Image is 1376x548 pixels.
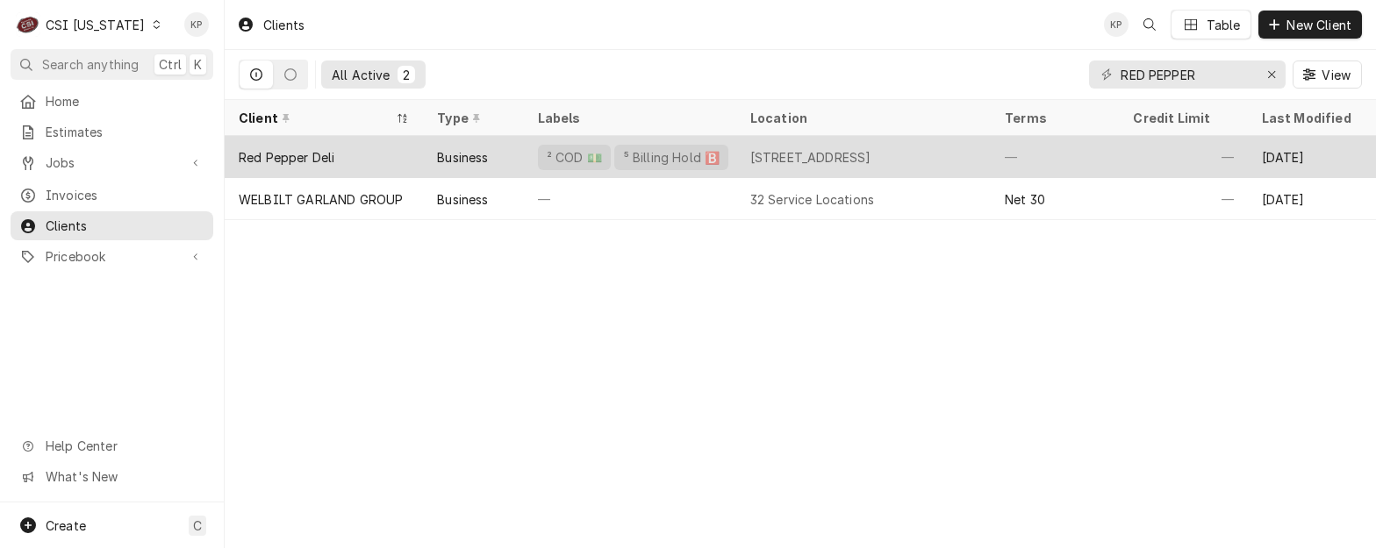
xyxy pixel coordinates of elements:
div: ² COD 💵 [545,148,604,167]
span: Jobs [46,153,178,172]
div: [DATE] [1248,178,1376,220]
button: Erase input [1258,60,1286,89]
button: New Client [1258,11,1362,39]
div: Location [750,109,977,127]
div: All Active [332,66,391,84]
a: Go to What's New [11,462,213,491]
div: — [1119,136,1247,178]
span: Search anything [42,55,139,74]
div: WELBILT GARLAND GROUP [239,190,403,209]
div: — [1119,178,1247,220]
div: [STREET_ADDRESS] [750,148,871,167]
a: Invoices [11,181,213,210]
div: — [991,136,1119,178]
div: Kym Parson's Avatar [184,12,209,37]
a: Home [11,87,213,116]
input: Keyword search [1121,60,1252,89]
a: Go to Pricebook [11,242,213,271]
div: Last Modified [1262,109,1358,127]
div: Table [1207,16,1241,34]
button: Open search [1136,11,1164,39]
span: New Client [1283,16,1355,34]
span: Pricebook [46,247,178,266]
button: Search anythingCtrlK [11,49,213,80]
a: Go to Help Center [11,431,213,460]
div: Kym Parson's Avatar [1104,12,1129,37]
div: C [16,12,40,37]
div: KP [1104,12,1129,37]
div: CSI [US_STATE] [46,16,145,34]
div: — [524,178,736,220]
span: Ctrl [159,55,182,74]
div: CSI Kentucky's Avatar [16,12,40,37]
div: 32 Service Locations [750,190,874,209]
span: Invoices [46,186,204,204]
a: Estimates [11,117,213,146]
div: Client [239,109,391,127]
div: Type [437,109,505,127]
div: Labels [538,109,722,127]
span: Create [46,518,86,533]
span: Help Center [46,437,203,455]
div: ⁵ Billing Hold 🅱️ [621,148,722,167]
div: Business [437,190,488,209]
div: 2 [401,66,412,84]
a: Clients [11,211,213,240]
button: View [1293,60,1362,89]
span: Clients [46,217,204,235]
span: What's New [46,467,203,486]
div: Red Pepper Deli [239,148,334,167]
span: Home [46,92,204,110]
div: Terms [1005,109,1101,127]
span: View [1318,66,1354,84]
div: [DATE] [1248,136,1376,178]
div: KP [184,12,209,37]
div: Credit Limit [1133,109,1229,127]
div: Net 30 [1005,190,1045,209]
a: Go to Jobs [11,148,213,177]
span: Estimates [46,123,204,141]
span: K [194,55,202,74]
span: C [193,516,202,535]
div: Business [437,148,488,167]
